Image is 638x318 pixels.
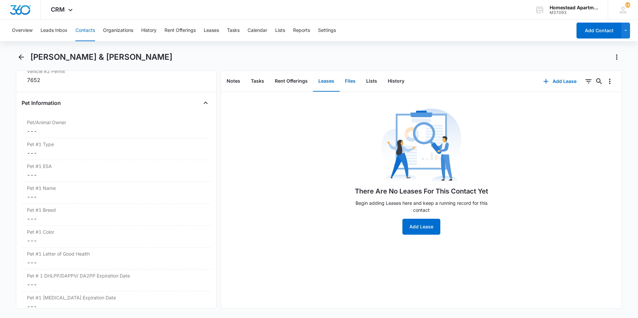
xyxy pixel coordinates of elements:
div: Pet/Animal Owner--- [22,116,211,138]
div: notifications count [625,2,630,8]
dd: --- [27,193,206,201]
div: Pet #1 Color--- [22,226,211,248]
button: Tasks [246,71,269,92]
dd: --- [27,237,206,245]
button: Add Lease [537,73,583,89]
dd: --- [27,127,206,135]
dd: --- [27,149,206,157]
button: Add Contact [577,23,621,39]
button: Leases [204,20,219,41]
label: Pet #1 Letter of Good Health [27,250,206,257]
button: History [141,20,157,41]
button: Overflow Menu [604,76,615,87]
div: Pet #1 ESA--- [22,160,211,182]
button: Rent Offerings [269,71,313,92]
label: Pet #1 ESA [27,163,206,170]
label: Pet #1 Color [27,228,206,235]
button: Tasks [227,20,240,41]
button: Add Lease [402,219,440,235]
button: Contacts [75,20,95,41]
label: Pet # 1 DHLPP/DAPPV/ DA2PP Expiration Date [27,272,206,279]
button: Search... [594,76,604,87]
div: Pet # 1 DHLPP/DAPPV/ DA2PP Expiration Date--- [22,270,211,291]
div: Pet #1 Letter of Good Health--- [22,248,211,270]
button: Settings [318,20,336,41]
div: account name [550,5,598,10]
button: Filters [583,76,594,87]
div: Pet #1 Type--- [22,138,211,160]
button: Actions [611,52,622,62]
dd: --- [27,171,206,179]
img: No Data [381,107,461,186]
p: Begin adding Leases here and keep a running record for this contact [352,199,491,213]
h1: [PERSON_NAME] & [PERSON_NAME] [30,52,172,62]
button: Calendar [248,20,267,41]
button: Close [200,98,211,108]
label: Pet/Animal Owner [27,119,206,126]
button: Lists [275,20,285,41]
dd: --- [27,302,206,310]
span: CRM [51,6,65,13]
div: Pet #1 Breed--- [22,204,211,226]
button: History [382,71,410,92]
button: Organizations [103,20,133,41]
button: Notes [221,71,246,92]
div: Vehicle #2 Permit7652 [22,65,211,87]
h1: There Are No Leases For This Contact Yet [355,186,488,196]
label: Vehicle #2 Permit [27,68,206,75]
button: Back [16,52,26,62]
label: Pet #1 Name [27,185,206,192]
button: Leases [313,71,340,92]
button: Overview [12,20,33,41]
button: Reports [293,20,310,41]
dd: --- [27,280,206,288]
span: 168 [625,2,630,8]
dd: --- [27,215,206,223]
button: Lists [361,71,382,92]
div: account id [550,10,598,15]
button: Leads Inbox [41,20,67,41]
h4: Pet Information [22,99,61,107]
button: Files [340,71,361,92]
div: Pet #1 [MEDICAL_DATA] Expiration Date--- [22,291,211,313]
div: 7652 [27,76,206,84]
label: Pet #1 [MEDICAL_DATA] Expiration Date [27,294,206,301]
button: Rent Offerings [164,20,196,41]
label: Pet #1 Breed [27,206,206,213]
dd: --- [27,259,206,267]
div: Pet #1 Name--- [22,182,211,204]
label: Pet #1 Type [27,141,206,148]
